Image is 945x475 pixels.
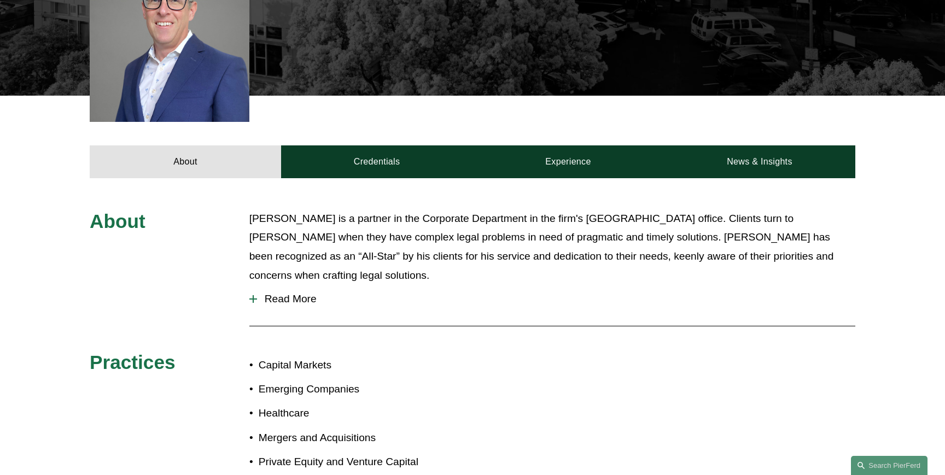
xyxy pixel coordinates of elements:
span: Practices [90,351,176,373]
a: Experience [472,145,664,178]
a: Search this site [851,456,927,475]
p: [PERSON_NAME] is a partner in the Corporate Department in the firm's [GEOGRAPHIC_DATA] office. Cl... [249,209,855,285]
a: Credentials [281,145,472,178]
p: Private Equity and Venture Capital [259,453,472,472]
span: About [90,210,145,232]
p: Mergers and Acquisitions [259,429,472,448]
p: Capital Markets [259,356,472,375]
a: News & Insights [664,145,855,178]
p: Emerging Companies [259,380,472,399]
span: Read More [257,293,855,305]
p: Healthcare [259,404,472,423]
button: Read More [249,285,855,313]
a: About [90,145,281,178]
